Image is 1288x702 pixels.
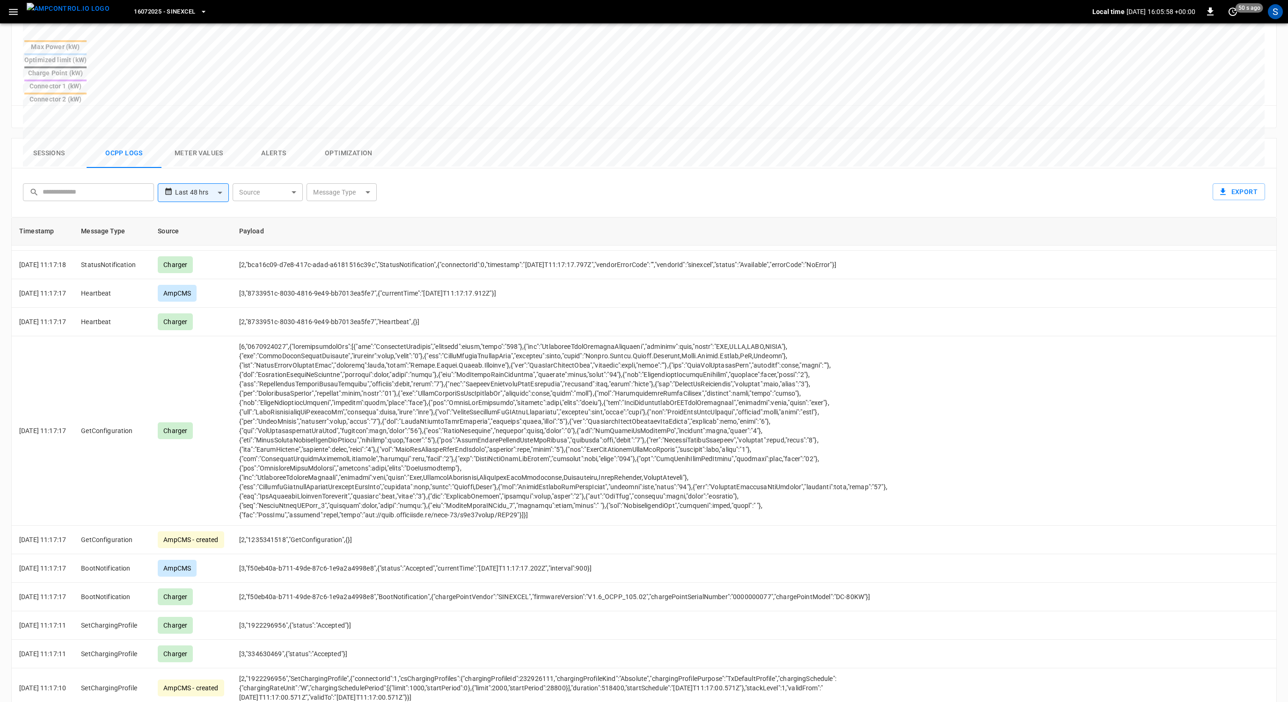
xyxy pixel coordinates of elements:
[232,336,897,526] td: [6,"0670924027",{"loremipsumdolOrs":[{"ame":"ConsectetUradipis","elitsedd":eiusm,"tempo":"598"},{...
[232,217,897,246] th: Payload
[158,588,193,605] div: Charger
[236,138,311,168] button: Alerts
[158,531,224,548] div: AmpCMS - created
[175,184,229,202] div: Last 48 hrs
[73,308,150,336] td: Heartbeat
[158,313,193,330] div: Charger
[19,649,66,659] p: [DATE] 11:17:11
[232,308,897,336] td: [2,"8733951c-8030-4816-9e49-bb7013ea5fe7","Heartbeat",{}]
[158,680,224,696] div: AmpCMS - created
[19,260,66,269] p: [DATE] 11:17:18
[232,554,897,583] td: [3,"f50eb40a-b711-49de-87c6-1e9a2a4998e8",{"status":"Accepted","currentTime":"[DATE]T11:17:17.202...
[87,138,161,168] button: Ocpp logs
[19,535,66,544] p: [DATE] 11:17:17
[73,583,150,611] td: BootNotification
[12,138,87,168] button: Sessions
[19,592,66,601] p: [DATE] 11:17:17
[19,683,66,693] p: [DATE] 11:17:10
[158,617,193,634] div: Charger
[130,3,211,21] button: 16072025 - SinExcel
[232,640,897,668] td: [3,"334630469",{"status":"Accepted"}]
[1092,7,1125,16] p: Local time
[19,289,66,298] p: [DATE] 11:17:17
[161,138,236,168] button: Meter Values
[73,554,150,583] td: BootNotification
[232,526,897,554] td: [2,"1235341518","GetConfiguration",{}]
[1225,4,1240,19] button: set refresh interval
[73,640,150,668] td: SetChargingProfile
[73,217,150,246] th: Message Type
[19,426,66,435] p: [DATE] 11:17:17
[1213,183,1265,201] button: Export
[158,645,193,662] div: Charger
[19,564,66,573] p: [DATE] 11:17:17
[1127,7,1195,16] p: [DATE] 16:05:58 +00:00
[158,422,193,439] div: Charger
[311,138,386,168] button: Optimization
[1236,3,1263,13] span: 50 s ago
[73,611,150,640] td: SetChargingProfile
[73,336,150,526] td: GetConfiguration
[134,7,195,17] span: 16072025 - SinExcel
[232,583,897,611] td: [2,"f50eb40a-b711-49de-87c6-1e9a2a4998e8","BootNotification",{"chargePointVendor":"SINEXCEL","fir...
[19,317,66,326] p: [DATE] 11:17:17
[1268,4,1283,19] div: profile-icon
[27,3,110,14] img: ampcontrol.io logo
[232,611,897,640] td: [3,"1922296956",{"status":"Accepted"}]
[19,621,66,630] p: [DATE] 11:17:11
[12,217,73,246] th: Timestamp
[150,217,231,246] th: Source
[158,560,197,577] div: AmpCMS
[73,526,150,554] td: GetConfiguration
